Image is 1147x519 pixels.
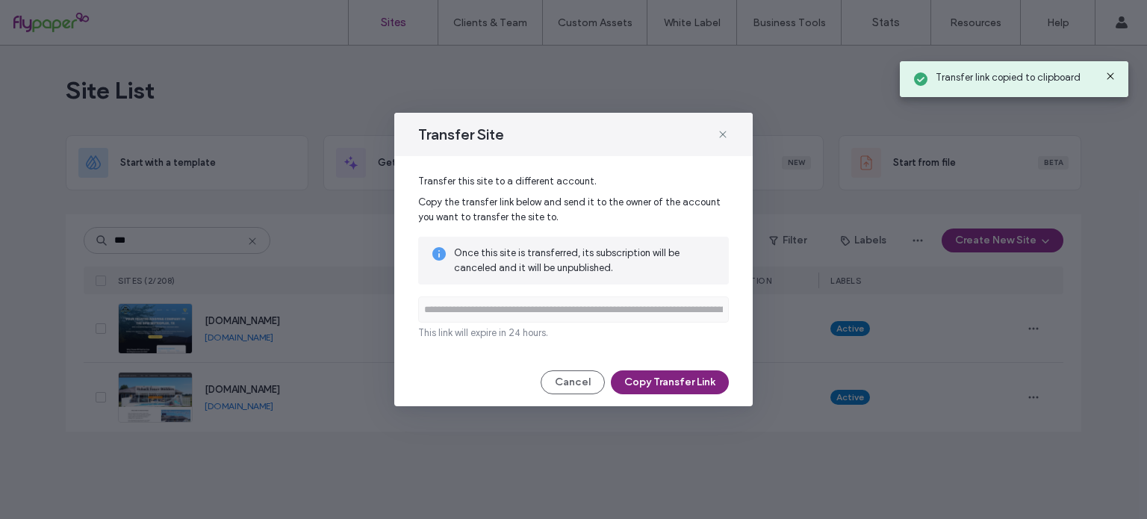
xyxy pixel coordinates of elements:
[418,196,721,223] span: Copy the transfer link below and send it to the owner of the account you want to transfer the sit...
[541,370,605,394] button: Cancel
[418,174,729,189] span: Transfer this site to a different account.
[454,246,717,276] span: Once this site is transferred, its subscription will be canceled and it will be unpublished.
[418,327,548,338] span: This link will expire in 24 hours.
[936,70,1081,85] span: Transfer link copied to clipboard
[611,370,729,394] button: Copy Transfer Link
[418,125,504,144] span: Transfer Site
[34,10,64,24] span: Help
